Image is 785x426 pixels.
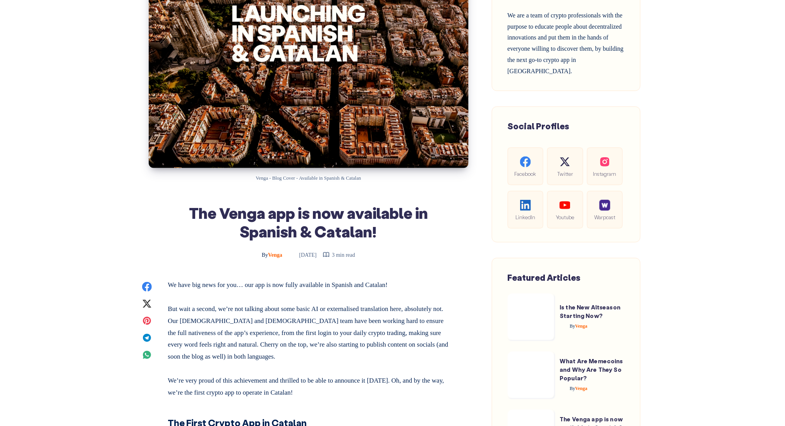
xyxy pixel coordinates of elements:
[262,252,284,258] a: ByVenga
[514,169,537,178] span: Facebook
[587,191,623,228] a: Warpcast
[593,169,617,178] span: Instagram
[168,300,449,362] p: But wait a second, we’re not talking about some basic AI or externalised translation here, absolu...
[514,213,537,222] span: LinkedIn
[262,252,268,258] span: By
[553,169,577,178] span: Twitter
[289,252,317,258] time: [DATE]
[508,272,581,283] span: Featured Articles
[547,148,583,185] a: Twitter
[323,250,355,260] div: 3 min read
[570,323,588,329] span: Venga
[553,213,577,222] span: Youtube
[560,357,624,382] a: What Are Memecoins and Why Are They So Popular?
[599,200,610,211] img: social-warpcast.e8a23a7ed3178af0345123c41633f860.png
[593,213,617,222] span: Warpcast
[508,148,543,185] a: Facebook
[508,191,543,228] a: LinkedIn
[547,191,583,228] a: Youtube
[168,203,449,240] h1: The Venga app is now available in Spanish & Catalan!
[560,303,621,319] a: Is the New Altseason Starting Now?
[560,386,588,391] a: ByVenga
[256,175,361,181] span: Venga - Blog Cover - Available in Spanish & Catalan
[560,323,588,329] a: ByVenga
[560,200,570,211] img: social-youtube.99db9aba05279f803f3e7a4a838dfb6c.svg
[570,386,588,391] span: Venga
[168,279,449,291] p: We have big news for you… our app is now fully available in Spanish and Catalan!
[508,12,624,74] span: We are a team of crypto professionals with the purpose to educate people about decentralized inno...
[168,372,449,399] p: We’re very proud of this achievement and thrilled to be able to announce it [DATE]. Oh, and by th...
[508,120,570,132] span: Social Profiles
[262,252,282,258] span: Venga
[570,323,575,329] span: By
[520,200,531,211] img: social-linkedin.be646fe421ccab3a2ad91cb58bdc9694.svg
[570,386,575,391] span: By
[587,148,623,185] a: Instagram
